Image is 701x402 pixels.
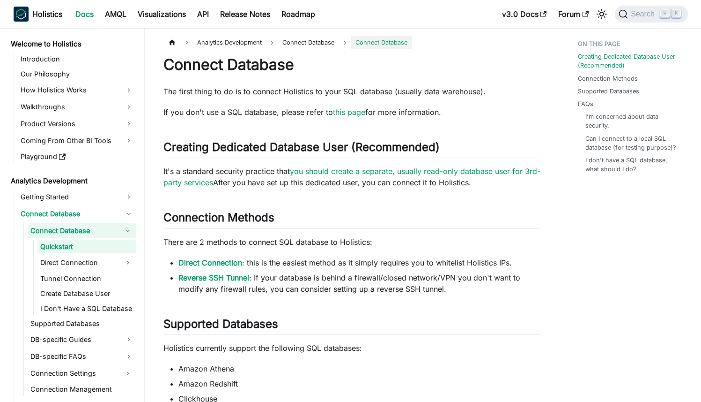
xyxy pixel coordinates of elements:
[163,55,540,74] h1: Connect Database
[178,363,540,374] li: Amazon Athena
[14,7,62,22] a: HolisticsHolistics
[178,378,540,389] li: Amazon Redshift
[99,7,132,22] a: AMQL
[28,317,136,330] a: Supported Databases
[178,273,249,282] a: Reverse SSH Tunnel
[660,9,670,18] kbd: ⌘
[18,190,136,205] a: Getting Started
[578,87,639,96] a: Supported Databases
[214,7,276,22] a: Release Notes
[553,7,594,22] a: Forum
[28,383,136,396] a: Connection Management
[628,10,660,18] span: Search
[351,36,412,49] span: Connect Database
[37,255,119,270] a: Direct Connection
[119,255,136,270] button: Expand sidebar category 'Direct Connection'
[18,53,136,66] a: Introduction
[578,74,638,83] a: Connection Methods
[14,7,29,22] img: Holistics
[163,236,540,248] p: There are 2 methods to connect SQL database to Holistics:
[18,133,136,148] a: Coming From Other BI Tools
[585,112,679,130] a: I'm concerned about data security.
[163,317,540,335] h2: Supported Databases
[37,287,136,300] a: Create Database User
[119,223,136,238] button: Collapse sidebar category 'Connect Database'
[163,342,540,354] p: Holistics currently support the following SQL databases:
[578,52,682,70] a: Creating Dedicated Database User (Recommended)
[163,167,540,187] a: you should create a separate, usually read-only database user for 3rd-party services
[18,116,136,131] a: Product Versions
[578,99,593,108] a: FAQs
[671,9,681,18] kbd: K
[594,7,609,22] button: Switch between dark and light mode (currently light mode)
[28,349,136,364] a: DB-specific FAQs
[163,86,540,97] p: The first thing to do is to connect Holistics to your SQL database (usually data warehouse).
[28,332,136,347] a: DB-specific Guides
[28,223,119,238] a: Connect Database
[37,302,136,315] a: I Don't Have a SQL Database
[496,7,553,22] a: v3.0 Docs
[28,366,119,381] a: Connection Settings
[163,211,540,228] h2: Connection Methods
[37,240,136,253] a: Quickstart
[276,7,321,22] a: Roadmap
[8,174,136,188] a: Analytics Development
[18,99,136,114] a: Walkthroughs
[18,150,136,163] a: Playground
[163,140,540,158] h2: Creating Dedicated Database User (Recommended)
[278,36,339,49] span: Connect Database
[163,36,540,49] nav: Breadcrumbs
[119,366,136,381] button: Expand sidebar category 'Connection Settings'
[18,206,136,221] a: Connect Database
[163,106,540,118] p: If you don't use a SQL database, please refer to for more information.
[132,7,192,22] a: Visualizations
[585,156,679,174] a: I don't have a SQL database, what should I do?
[585,134,679,152] a: Can I connect to a local SQL database (for testing purpose)?
[8,38,136,51] a: Welcome to Holistics
[70,7,99,22] a: Docs
[18,83,136,98] a: How Holistics Works
[32,8,62,20] b: Holistics
[4,28,145,402] nav: Docs sidebar
[178,257,540,268] li: : this is the easiest method as it simply requires you to whitelist Holistics IPs.
[163,36,181,49] a: Home page
[192,36,266,49] span: Analytics Development
[163,166,540,188] p: It's a standard security practice that After you have set up this dedicated user, you can connect...
[333,107,365,117] a: this page
[18,68,136,81] a: Our Philosophy
[178,272,540,295] li: : If your database is behind a firewall/closed network/VPN you don't want to modify any firewall ...
[178,258,242,267] a: Direct Connection
[37,272,136,285] a: Tunnel Connection
[192,7,214,22] a: API
[615,6,687,23] button: Search (Command+K)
